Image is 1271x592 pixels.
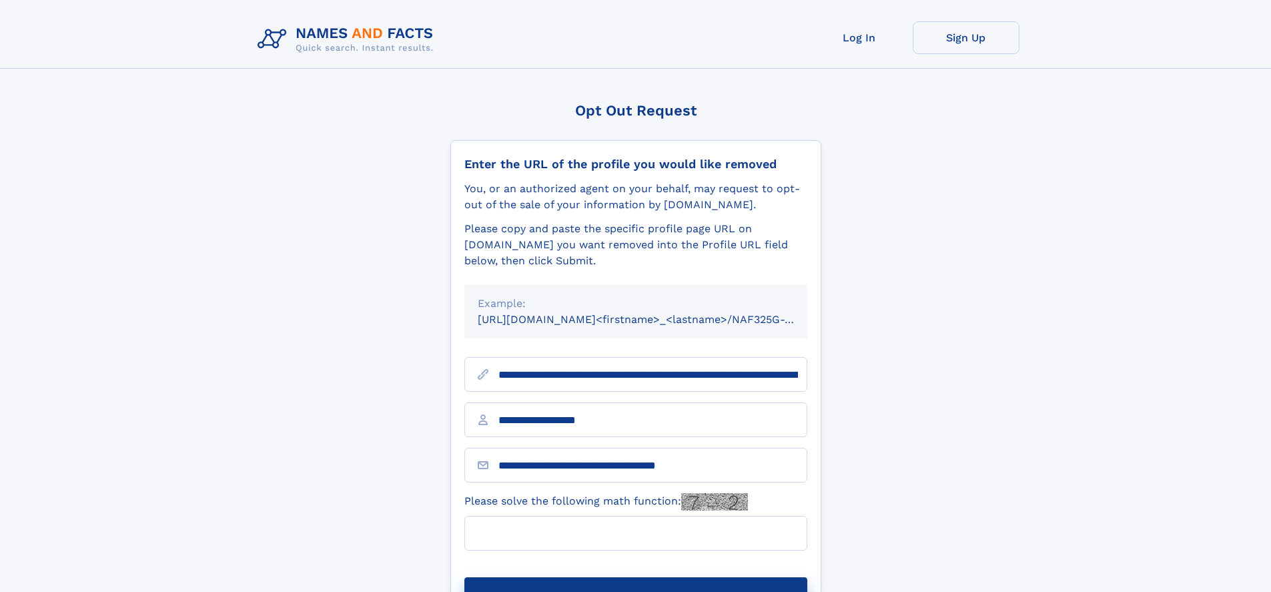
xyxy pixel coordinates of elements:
[913,21,1019,54] a: Sign Up
[464,157,807,172] div: Enter the URL of the profile you would like removed
[478,296,794,312] div: Example:
[464,493,748,511] label: Please solve the following math function:
[464,221,807,269] div: Please copy and paste the specific profile page URL on [DOMAIN_NAME] you want removed into the Pr...
[252,21,444,57] img: Logo Names and Facts
[450,102,821,119] div: Opt Out Request
[464,181,807,213] div: You, or an authorized agent on your behalf, may request to opt-out of the sale of your informatio...
[478,313,833,326] small: [URL][DOMAIN_NAME]<firstname>_<lastname>/NAF325G-xxxxxxxx
[806,21,913,54] a: Log In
